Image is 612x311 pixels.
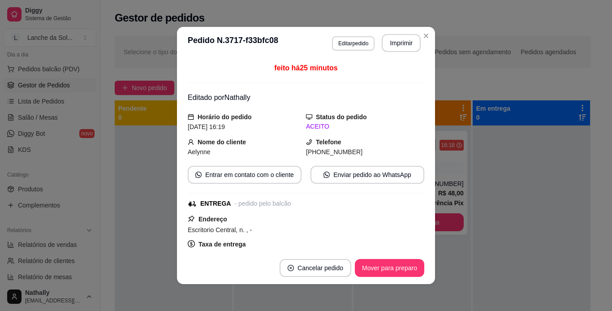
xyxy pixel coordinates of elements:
[316,113,367,121] strong: Status do pedido
[200,199,231,208] div: ENTREGA
[198,241,246,248] strong: Taxa de entrega
[288,265,294,271] span: close-circle
[234,199,291,208] div: - pedido pelo balcão
[188,148,211,155] span: Aelynne
[188,226,252,233] span: Escritorio Central, n. , -
[188,34,278,52] h3: Pedido N. 3717-f33bfc08
[195,172,202,178] span: whats-app
[310,166,424,184] button: whats-appEnviar pedido ao WhatsApp
[306,122,424,131] div: ACEITO
[198,216,227,223] strong: Endereço
[188,166,302,184] button: whats-appEntrar em contato com o cliente
[188,215,195,222] span: pushpin
[198,113,252,121] strong: Horário do pedido
[280,259,351,277] button: close-circleCancelar pedido
[382,34,421,52] button: Imprimir
[316,138,341,146] strong: Telefone
[419,29,433,43] button: Close
[188,114,194,120] span: calendar
[188,240,195,247] span: dollar
[274,64,337,72] span: feito há 25 minutos
[323,172,330,178] span: whats-app
[198,138,246,146] strong: Nome do cliente
[355,259,424,277] button: Mover para preparo
[306,148,362,155] span: [PHONE_NUMBER]
[306,139,312,145] span: phone
[188,139,194,145] span: user
[188,94,250,101] span: Editado por Nathally
[306,114,312,120] span: desktop
[332,36,375,51] button: Editarpedido
[188,123,225,130] span: [DATE] 16:19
